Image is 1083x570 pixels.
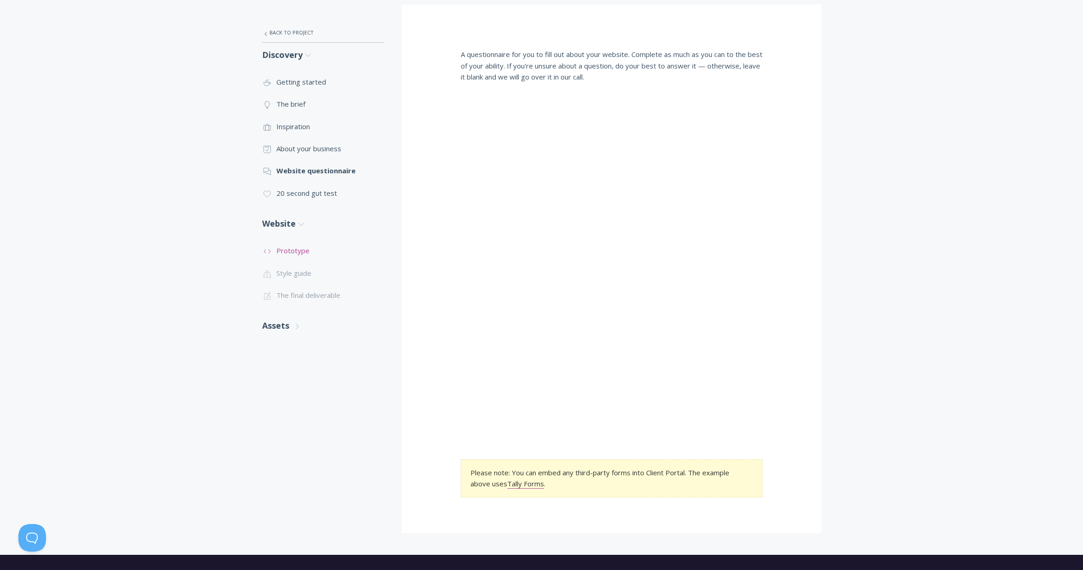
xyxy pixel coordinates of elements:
iframe: Toggle Customer Support [18,524,46,552]
a: Prototype [262,239,384,262]
a: Assets [262,313,384,338]
a: Discovery [262,43,384,67]
iframe: Agency - Website [461,89,762,452]
section: Please note: You can embed any third-party forms into Client Portal. The example above uses . [461,459,762,497]
a: The brief [262,93,384,115]
a: Back to Project [262,23,384,42]
a: Website [262,211,384,236]
a: Tally Forms [507,479,544,489]
p: A questionnaire for you to fill out about your website. Complete as much as you can to the best o... [461,49,762,82]
a: About your business [262,137,384,160]
a: Getting started [262,71,384,93]
a: Website questionnaire [262,160,384,182]
a: Inspiration [262,115,384,137]
a: 20 second gut test [262,182,384,204]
